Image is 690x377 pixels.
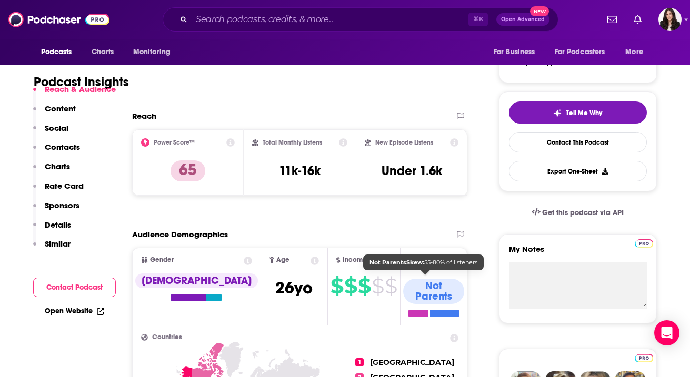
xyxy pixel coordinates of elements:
[618,42,656,62] button: open menu
[375,139,433,146] h2: New Episode Listens
[658,8,682,31] img: User Profile
[163,7,558,32] div: Search podcasts, credits, & more...
[635,239,653,248] img: Podchaser Pro
[33,220,71,239] button: Details
[33,84,116,104] button: Reach & Audience
[263,139,322,146] h2: Total Monthly Listens
[33,123,68,142] button: Social
[629,11,646,28] a: Show notifications dropdown
[372,278,384,294] span: $
[45,239,71,249] p: Similar
[45,84,116,94] p: Reach & Audience
[654,320,679,345] div: Open Intercom Messenger
[45,161,70,171] p: Charts
[530,6,549,16] span: New
[45,200,79,210] p: Sponsors
[33,278,116,297] button: Contact Podcast
[509,244,647,262] label: My Notes
[486,42,548,62] button: open menu
[494,45,535,59] span: For Business
[150,257,174,263] span: Gender
[135,273,258,288] div: [DEMOGRAPHIC_DATA]
[523,200,633,226] a: Get this podcast via API
[33,142,80,161] button: Contacts
[331,278,343,294] span: $
[355,358,364,366] span: 1
[152,334,182,341] span: Countries
[8,9,109,29] img: Podchaser - Follow, Share and Rate Podcasts
[369,259,424,266] b: Not Parents Skew:
[171,160,205,181] p: 65
[45,307,104,315] a: Open Website
[635,354,653,362] img: Podchaser Pro
[635,352,653,362] a: Pro website
[275,278,313,298] span: 26 yo
[548,42,621,62] button: open menu
[154,139,195,146] h2: Power Score™
[92,45,114,59] span: Charts
[509,161,647,181] button: Export One-Sheet
[33,181,84,200] button: Rate Card
[34,74,129,90] h1: Podcast Insights
[34,42,86,62] button: open menu
[45,181,84,191] p: Rate Card
[358,278,371,294] span: $
[343,257,367,263] span: Income
[33,200,79,220] button: Sponsors
[658,8,682,31] button: Show profile menu
[41,45,72,59] span: Podcasts
[132,229,228,239] h2: Audience Demographics
[566,109,602,117] span: Tell Me Why
[658,8,682,31] span: Logged in as RebeccaShapiro
[553,109,562,117] img: tell me why sparkle
[370,358,454,367] span: [GEOGRAPHIC_DATA]
[555,45,605,59] span: For Podcasters
[126,42,184,62] button: open menu
[132,111,156,121] h2: Reach
[45,142,80,152] p: Contacts
[33,104,76,123] button: Content
[382,163,442,179] h3: Under 1.6k
[501,17,545,22] span: Open Advanced
[45,220,71,230] p: Details
[403,279,465,304] div: Not Parents
[509,132,647,152] a: Contact This Podcast
[279,163,321,179] h3: 11k-16k
[496,13,549,26] button: Open AdvancedNew
[45,123,68,133] p: Social
[85,42,121,62] a: Charts
[133,45,171,59] span: Monitoring
[33,161,70,181] button: Charts
[603,11,621,28] a: Show notifications dropdown
[385,278,397,294] span: $
[276,257,289,263] span: Age
[468,13,488,26] span: ⌘ K
[192,11,468,28] input: Search podcasts, credits, & more...
[45,104,76,114] p: Content
[344,278,357,294] span: $
[369,259,477,266] span: 55-80% of listeners
[625,45,643,59] span: More
[635,238,653,248] a: Pro website
[33,239,71,258] button: Similar
[542,208,624,217] span: Get this podcast via API
[509,101,647,124] button: tell me why sparkleTell Me Why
